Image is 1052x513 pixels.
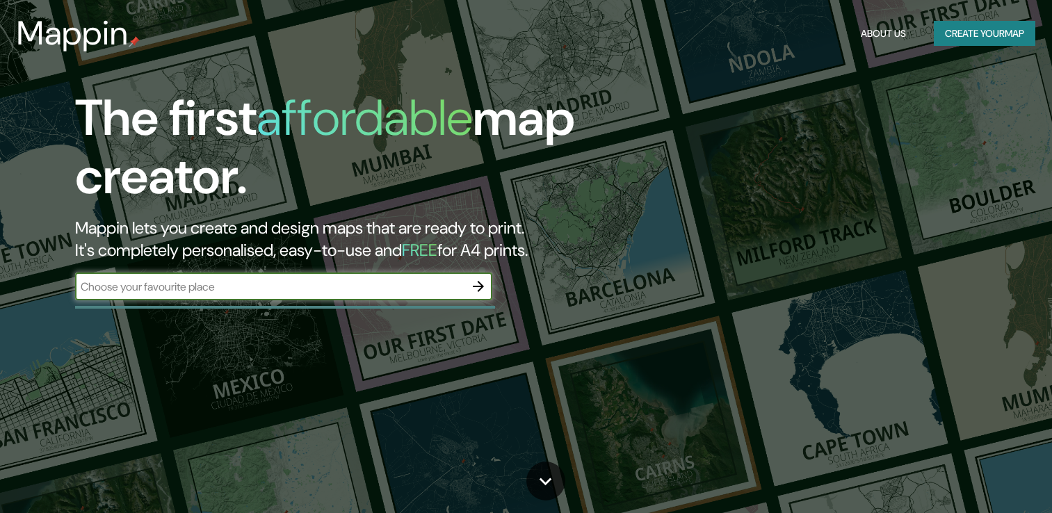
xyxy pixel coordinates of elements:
h1: The first map creator. [75,89,601,217]
h1: affordable [257,85,473,150]
h3: Mappin [17,14,129,53]
img: mappin-pin [129,36,140,47]
h5: FREE [402,239,437,261]
input: Choose your favourite place [75,279,464,295]
button: About Us [855,21,912,47]
font: Create your map [945,25,1024,42]
h2: Mappin lets you create and design maps that are ready to print. It's completely personalised, eas... [75,217,601,261]
font: About Us [861,25,906,42]
button: Create yourmap [934,21,1035,47]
